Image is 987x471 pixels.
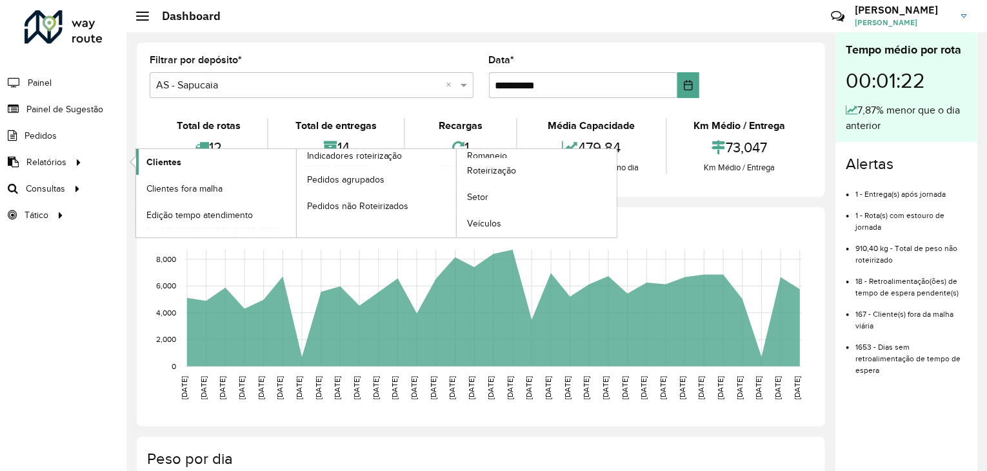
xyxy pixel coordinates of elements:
h4: Peso por dia [147,450,812,468]
span: Edição tempo atendimento [146,208,253,222]
span: Painel de Sugestão [26,103,103,116]
text: [DATE] [352,376,361,399]
h4: Alertas [846,155,967,174]
li: 1653 - Dias sem retroalimentação de tempo de espera [855,332,967,376]
span: Pedidos agrupados [307,173,384,186]
text: [DATE] [524,376,533,399]
text: [DATE] [755,376,763,399]
div: Média Capacidade [521,118,662,134]
text: [DATE] [735,376,744,399]
a: Setor [457,185,617,210]
h3: [PERSON_NAME] [855,4,952,16]
text: [DATE] [716,376,724,399]
span: Indicadores roteirização [307,149,403,163]
span: Clientes fora malha [146,182,223,195]
span: Pedidos [25,129,57,143]
text: [DATE] [640,376,648,399]
label: Data [489,52,515,68]
div: 7,87% menor que o dia anterior [846,103,967,134]
label: Filtrar por depósito [150,52,242,68]
div: Recargas [408,118,513,134]
a: Veículos [457,211,617,237]
span: Roteirização [467,164,516,177]
text: [DATE] [391,376,399,399]
div: Km Médio / Entrega [670,161,809,174]
span: Veículos [467,217,501,230]
div: Tempo médio por rota [846,41,967,59]
span: [PERSON_NAME] [855,17,952,28]
div: 1 [408,134,513,161]
a: Pedidos não Roteirizados [297,193,457,219]
text: 2,000 [156,336,176,344]
text: [DATE] [486,376,495,399]
div: 12 [153,134,264,161]
a: Contato Rápido [824,3,852,30]
span: Relatórios [26,155,66,169]
text: [DATE] [793,376,801,399]
text: [DATE] [697,376,706,399]
span: Setor [467,190,488,204]
div: Total de entregas [272,118,400,134]
text: [DATE] [295,376,303,399]
a: Clientes fora malha [136,175,296,201]
text: [DATE] [621,376,629,399]
li: 18 - Retroalimentação(ões) de tempo de espera pendente(s) [855,266,967,299]
text: [DATE] [506,376,514,399]
h2: Dashboard [149,9,221,23]
span: Painel [28,76,52,90]
text: 4,000 [156,308,176,317]
text: [DATE] [678,376,686,399]
button: Choose Date [677,72,699,98]
text: [DATE] [180,376,188,399]
div: 14 [272,134,400,161]
text: [DATE] [333,376,341,399]
text: [DATE] [410,376,418,399]
a: Romaneio [297,149,617,237]
text: [DATE] [372,376,380,399]
text: [DATE] [582,376,590,399]
text: [DATE] [237,376,246,399]
text: [DATE] [601,376,610,399]
text: [DATE] [659,376,667,399]
text: [DATE] [314,376,323,399]
a: Edição tempo atendimento [136,202,296,228]
text: 8,000 [156,255,176,263]
a: Clientes [136,149,296,175]
li: 167 - Cliente(s) fora da malha viária [855,299,967,332]
span: Clear all [446,77,457,93]
span: Consultas [26,182,65,195]
text: [DATE] [448,376,457,399]
text: [DATE] [544,376,552,399]
span: Tático [25,208,48,222]
text: [DATE] [773,376,782,399]
li: 1 - Rota(s) com estouro de jornada [855,200,967,233]
div: 00:01:22 [846,59,967,103]
text: [DATE] [199,376,208,399]
text: [DATE] [257,376,265,399]
span: Romaneio [467,149,507,163]
text: [DATE] [467,376,475,399]
a: Pedidos agrupados [297,166,457,192]
div: Total de rotas [153,118,264,134]
a: Indicadores roteirização [136,149,457,237]
text: [DATE] [563,376,572,399]
text: [DATE] [429,376,437,399]
span: Pedidos não Roteirizados [307,199,409,213]
text: [DATE] [218,376,226,399]
li: 910,40 kg - Total de peso não roteirizado [855,233,967,266]
a: Roteirização [457,158,617,184]
div: 73,047 [670,134,809,161]
span: Clientes [146,155,181,169]
div: Km Médio / Entrega [670,118,809,134]
text: 0 [172,362,176,370]
text: 6,000 [156,282,176,290]
li: 1 - Entrega(s) após jornada [855,179,967,200]
text: [DATE] [275,376,284,399]
div: 479,84 [521,134,662,161]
